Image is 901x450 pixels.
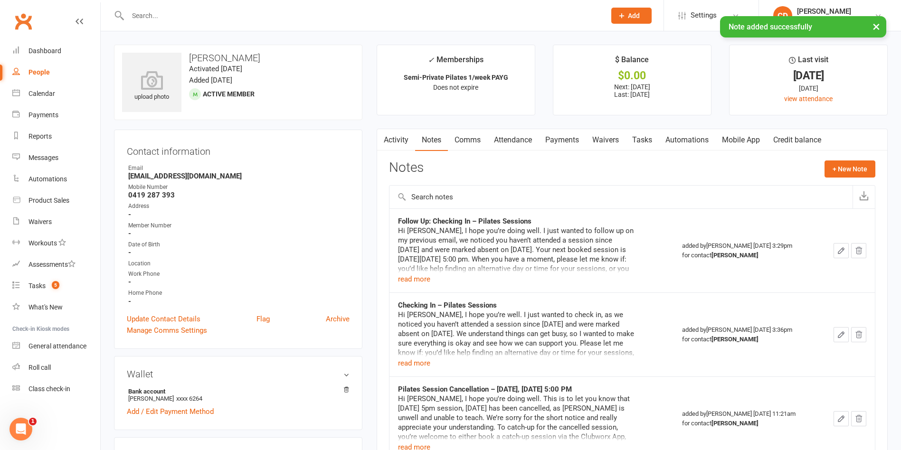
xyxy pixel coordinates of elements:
[127,406,214,417] a: Add / Edit Payment Method
[128,240,350,249] div: Date of Birth
[128,270,350,279] div: Work Phone
[12,40,100,62] a: Dashboard
[28,385,70,393] div: Class check-in
[127,386,350,403] li: [PERSON_NAME]
[626,129,659,151] a: Tasks
[682,335,811,344] div: for contact
[12,357,100,378] a: Roll call
[128,248,350,257] strong: -
[28,197,69,204] div: Product Sales
[326,313,350,325] a: Archive
[611,8,652,24] button: Add
[128,221,350,230] div: Member Number
[682,325,811,344] div: added by [PERSON_NAME] [DATE] 3:36pm
[398,357,430,369] button: read more
[448,129,487,151] a: Comms
[715,129,767,151] a: Mobile App
[12,169,100,190] a: Automations
[28,68,50,76] div: People
[28,90,55,97] div: Calendar
[125,9,599,22] input: Search...
[128,297,350,306] strong: -
[127,313,200,325] a: Update Contact Details
[28,239,57,247] div: Workouts
[128,289,350,298] div: Home Phone
[9,418,32,441] iframe: Intercom live chat
[389,186,853,208] input: Search notes
[868,16,885,37] button: ×
[12,83,100,104] a: Calendar
[12,126,100,147] a: Reports
[682,251,811,260] div: for contact
[691,5,717,26] span: Settings
[28,218,52,225] div: Waivers
[128,183,350,192] div: Mobile Number
[256,313,270,325] a: Flag
[389,160,424,178] h3: Notes
[428,54,484,71] div: Memberships
[711,252,759,259] strong: [PERSON_NAME]
[189,76,232,84] time: Added [DATE]
[433,84,478,91] span: Does not expire
[398,310,635,395] div: Hi [PERSON_NAME], I hope you’re well. I just wanted to check in, as we noticed you haven’t attend...
[12,254,100,275] a: Assessments
[738,83,879,94] div: [DATE]
[586,129,626,151] a: Waivers
[12,211,100,233] a: Waivers
[128,229,350,238] strong: -
[28,175,67,183] div: Automations
[128,278,350,286] strong: -
[398,385,572,394] strong: Pilates Session Cancellation – [DATE], [DATE] 5:00 PM
[128,172,350,180] strong: [EMAIL_ADDRESS][DOMAIN_NAME]
[738,71,879,81] div: [DATE]
[562,71,702,81] div: $0.00
[784,95,833,103] a: view attendance
[12,62,100,83] a: People
[12,104,100,126] a: Payments
[128,164,350,173] div: Email
[398,301,497,309] strong: Checking In – Pilates Sessions
[203,90,255,98] span: Active member
[711,420,759,427] strong: [PERSON_NAME]
[682,241,811,260] div: added by [PERSON_NAME] [DATE] 3:29pm
[127,325,207,336] a: Manage Comms Settings
[12,233,100,254] a: Workouts
[615,54,649,71] div: $ Balance
[789,54,828,71] div: Last visit
[128,259,350,268] div: Location
[28,261,76,268] div: Assessments
[415,129,448,151] a: Notes
[562,83,702,98] p: Next: [DATE] Last: [DATE]
[28,303,63,311] div: What's New
[398,217,531,225] strong: Follow Up: Checking In – Pilates Sessions
[12,336,100,357] a: General attendance kiosk mode
[189,65,242,73] time: Activated [DATE]
[12,297,100,318] a: What's New
[11,9,35,33] a: Clubworx
[28,282,46,290] div: Tasks
[767,129,828,151] a: Credit balance
[720,16,886,37] div: Note added successfully
[127,369,350,379] h3: Wallet
[711,336,759,343] strong: [PERSON_NAME]
[28,364,51,371] div: Roll call
[773,6,792,25] div: CD
[28,47,61,55] div: Dashboard
[659,129,715,151] a: Automations
[176,395,202,402] span: xxxx 6264
[487,129,539,151] a: Attendance
[797,7,856,16] div: [PERSON_NAME]
[12,275,100,297] a: Tasks 5
[122,53,354,63] h3: [PERSON_NAME]
[398,226,635,311] div: Hi [PERSON_NAME], I hope you’re doing well. I just wanted to follow up on my previous email, we n...
[28,132,52,140] div: Reports
[127,142,350,157] h3: Contact information
[377,129,415,151] a: Activity
[28,342,86,350] div: General attendance
[12,190,100,211] a: Product Sales
[12,147,100,169] a: Messages
[825,160,875,178] button: + New Note
[428,56,434,65] i: ✓
[29,418,37,425] span: 1
[682,419,811,428] div: for contact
